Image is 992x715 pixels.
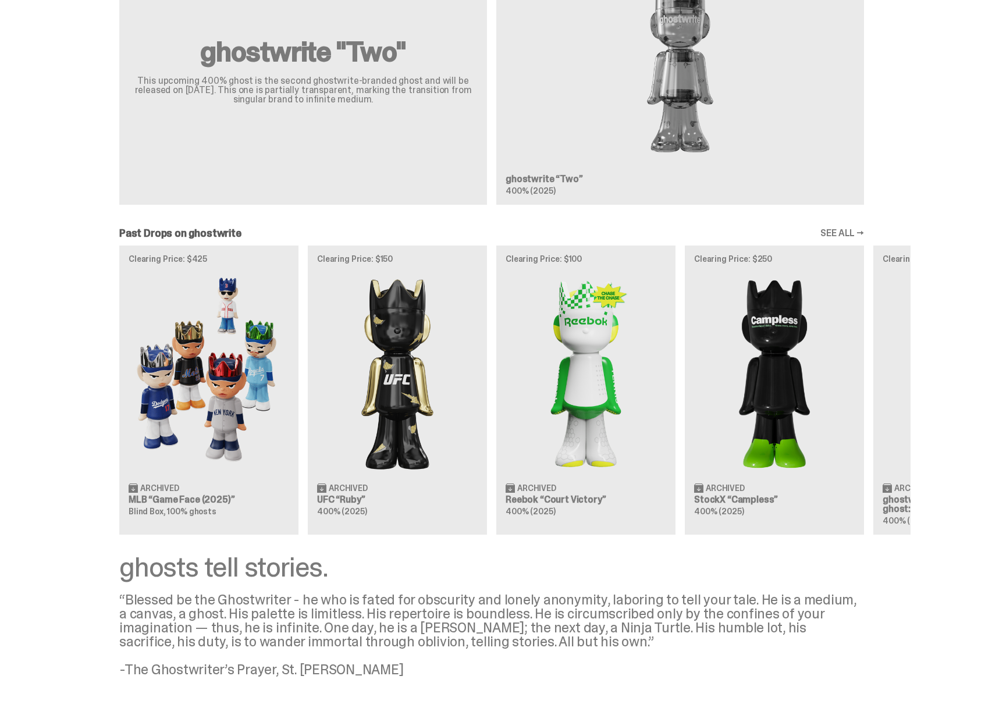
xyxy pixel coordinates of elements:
[133,76,473,104] p: This upcoming 400% ghost is the second ghostwrite-branded ghost and will be released on [DATE]. T...
[706,484,745,492] span: Archived
[317,272,478,473] img: Ruby
[883,515,932,526] span: 400% (2025)
[506,506,555,517] span: 400% (2025)
[119,593,864,677] div: “Blessed be the Ghostwriter - he who is fated for obscurity and lonely anonymity, laboring to tel...
[506,186,555,196] span: 400% (2025)
[129,272,289,473] img: Game Face (2025)
[685,246,864,534] a: Clearing Price: $250 Campless Archived
[308,246,487,534] a: Clearing Price: $150 Ruby Archived
[694,255,855,263] p: Clearing Price: $250
[140,484,179,492] span: Archived
[694,272,855,473] img: Campless
[496,246,675,534] a: Clearing Price: $100 Court Victory Archived
[129,255,289,263] p: Clearing Price: $425
[133,38,473,66] h2: ghostwrite "Two"
[506,175,855,184] h3: ghostwrite “Two”
[317,495,478,504] h3: UFC “Ruby”
[694,506,744,517] span: 400% (2025)
[167,506,216,517] span: 100% ghosts
[129,495,289,504] h3: MLB “Game Face (2025)”
[517,484,556,492] span: Archived
[894,484,933,492] span: Archived
[119,553,864,581] div: ghosts tell stories.
[317,506,367,517] span: 400% (2025)
[694,495,855,504] h3: StockX “Campless”
[129,506,166,517] span: Blind Box,
[506,272,666,473] img: Court Victory
[820,229,864,238] a: SEE ALL →
[506,255,666,263] p: Clearing Price: $100
[506,495,666,504] h3: Reebok “Court Victory”
[317,255,478,263] p: Clearing Price: $150
[119,228,241,239] h2: Past Drops on ghostwrite
[329,484,368,492] span: Archived
[119,246,298,534] a: Clearing Price: $425 Game Face (2025) Archived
